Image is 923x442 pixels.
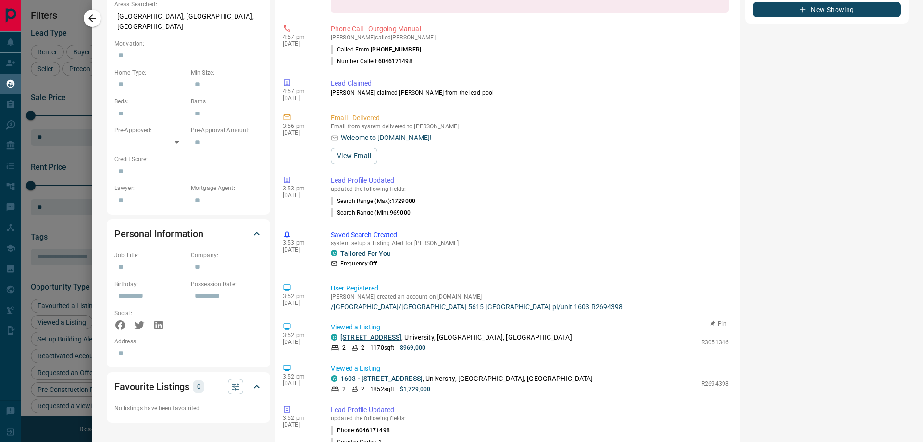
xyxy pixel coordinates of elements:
p: Baths: [191,97,262,106]
p: updated the following fields: [331,186,729,192]
span: 969000 [390,209,411,216]
p: Address: [114,337,262,346]
p: [PERSON_NAME] called [PERSON_NAME] [331,34,729,41]
h2: Personal Information [114,226,203,241]
span: [PHONE_NUMBER] [371,46,421,53]
p: Mortgage Agent: [191,184,262,192]
p: 2 [361,385,364,393]
p: Possession Date: [191,280,262,289]
p: Lead Profile Updated [331,176,729,186]
div: Favourite Listings0 [114,375,262,398]
p: [DATE] [283,192,316,199]
a: 1603 - [STREET_ADDRESS] [340,375,423,382]
p: 3:52 pm [283,293,316,300]
p: Search Range (Min) : [331,208,411,217]
p: Welcome to [DOMAIN_NAME]! [341,133,432,143]
a: [STREET_ADDRESS] [340,333,401,341]
p: Phone Call - Outgoing Manual [331,24,729,34]
p: [DATE] [283,421,316,428]
p: [PERSON_NAME] claimed [PERSON_NAME] from the lead pool [331,88,729,97]
p: Frequency: [340,259,377,268]
p: $969,000 [400,343,425,352]
p: Pre-Approved: [114,126,186,135]
p: Viewed a Listing [331,322,729,332]
button: New Showing [753,2,901,17]
p: Company: [191,251,262,260]
p: 1170 sqft [370,343,394,352]
p: User Registered [331,283,729,293]
p: , University, [GEOGRAPHIC_DATA], [GEOGRAPHIC_DATA] [340,332,572,342]
p: Lead Claimed [331,78,729,88]
p: Email from system delivered to [PERSON_NAME] [331,123,729,130]
p: Pre-Approval Amount: [191,126,262,135]
button: View Email [331,148,377,164]
p: No listings have been favourited [114,404,262,413]
p: [GEOGRAPHIC_DATA], [GEOGRAPHIC_DATA], [GEOGRAPHIC_DATA] [114,9,262,35]
p: Called From: [331,45,421,54]
p: Number Called: [331,57,412,65]
p: 1852 sqft [370,385,394,393]
div: condos.ca [331,250,337,256]
p: 0 [196,381,201,392]
p: R2694398 [701,379,729,388]
a: /[GEOGRAPHIC_DATA]/[GEOGRAPHIC_DATA]-5615-[GEOGRAPHIC_DATA]-pl/unit-1603-R2694398 [331,303,729,311]
div: Personal Information [114,222,262,245]
p: 2 [342,343,346,352]
p: Phone : [331,426,390,435]
div: condos.ca [331,375,337,382]
p: 3:52 pm [283,373,316,380]
p: 3:52 pm [283,332,316,339]
p: Motivation: [114,39,262,48]
p: 4:57 pm [283,34,316,40]
p: 4:57 pm [283,88,316,95]
h2: Favourite Listings [114,379,189,394]
p: [DATE] [283,246,316,253]
p: 3:53 pm [283,240,316,246]
p: 3:53 pm [283,185,316,192]
p: 2 [361,343,364,352]
button: Pin [705,319,733,328]
p: Job Title: [114,251,186,260]
p: , University, [GEOGRAPHIC_DATA], [GEOGRAPHIC_DATA] [340,374,593,384]
p: Search Range (Max) : [331,197,415,205]
p: [DATE] [283,339,316,345]
p: Beds: [114,97,186,106]
p: Saved Search Created [331,230,729,240]
p: Social: [114,309,186,317]
span: 1729000 [391,198,415,204]
p: [DATE] [283,300,316,306]
p: system setup a Listing Alert for [PERSON_NAME] [331,240,729,247]
p: Viewed a Listing [331,364,729,374]
p: [DATE] [283,129,316,136]
span: 6046171498 [356,427,390,434]
p: 2 [342,385,346,393]
p: Min Size: [191,68,262,77]
span: 6046171498 [378,58,412,64]
div: condos.ca [331,334,337,341]
a: Tailored For You [340,250,391,257]
p: updated the following fields: [331,415,729,422]
p: R3051346 [701,338,729,347]
p: [DATE] [283,40,316,47]
p: Birthday: [114,280,186,289]
p: Email - Delivered [331,113,729,123]
p: Lead Profile Updated [331,405,729,415]
p: Credit Score: [114,155,262,164]
p: Lawyer: [114,184,186,192]
strong: Off [369,260,377,267]
p: 3:52 pm [283,415,316,421]
p: Home Type: [114,68,186,77]
p: [DATE] [283,95,316,101]
p: $1,729,000 [400,385,430,393]
p: [DATE] [283,380,316,387]
p: 3:56 pm [283,123,316,129]
p: [PERSON_NAME] created an account on [DOMAIN_NAME] [331,293,729,300]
